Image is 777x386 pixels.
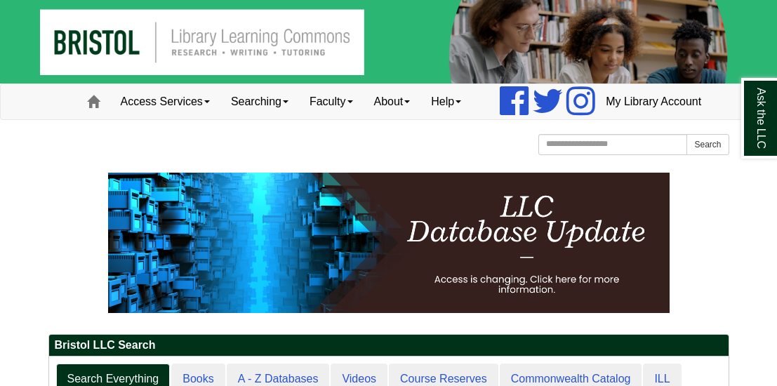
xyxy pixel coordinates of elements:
[686,134,729,155] button: Search
[110,84,220,119] a: Access Services
[364,84,421,119] a: About
[595,84,712,119] a: My Library Account
[420,84,472,119] a: Help
[49,335,729,357] h2: Bristol LLC Search
[220,84,299,119] a: Searching
[299,84,364,119] a: Faculty
[108,173,670,313] img: HTML tutorial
